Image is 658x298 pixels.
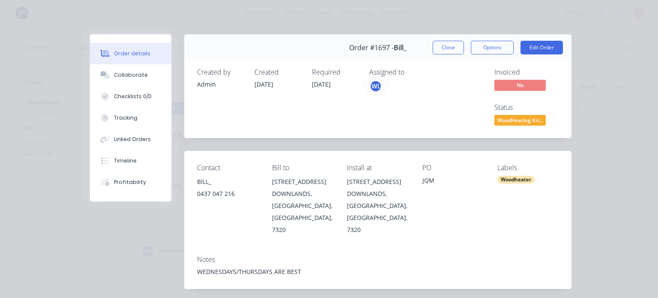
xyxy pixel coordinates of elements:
[254,68,302,76] div: Created
[369,80,382,93] button: WL
[90,64,171,86] button: Collaborate
[494,103,559,111] div: Status
[197,176,258,188] div: BILL_
[347,164,408,172] div: Install at
[197,68,244,76] div: Created by
[347,176,408,188] div: [STREET_ADDRESS]
[497,176,535,184] div: Woodheater
[497,164,559,172] div: Labels
[90,172,171,193] button: Profitability
[347,176,408,236] div: [STREET_ADDRESS]DOWNLANDS, [GEOGRAPHIC_DATA], [GEOGRAPHIC_DATA], 7320
[90,86,171,107] button: Checklists 0/0
[197,188,258,200] div: 0437 047 216
[422,164,484,172] div: PO
[114,178,146,186] div: Profitability
[369,68,455,76] div: Assigned to
[197,267,559,276] div: WEDNESDAYS/THURSDAYS ARE BEST
[272,188,333,236] div: DOWNLANDS, [GEOGRAPHIC_DATA], [GEOGRAPHIC_DATA], 7320
[471,41,514,54] button: Options
[90,129,171,150] button: Linked Orders
[114,157,137,165] div: Timeline
[494,115,546,126] span: WoodHeating Kri...
[114,114,138,122] div: Tracking
[433,41,464,54] button: Close
[90,107,171,129] button: Tracking
[494,80,546,90] span: No
[90,150,171,172] button: Timeline
[272,176,333,188] div: [STREET_ADDRESS]
[114,93,152,100] div: Checklists 0/0
[347,188,408,236] div: DOWNLANDS, [GEOGRAPHIC_DATA], [GEOGRAPHIC_DATA], 7320
[422,176,484,188] div: JQM
[349,44,394,52] span: Order #1697 -
[312,80,331,88] span: [DATE]
[520,41,563,54] button: Edit Order
[197,164,258,172] div: Contact
[272,164,333,172] div: Bill to
[114,71,148,79] div: Collaborate
[494,68,559,76] div: Invoiced
[272,176,333,236] div: [STREET_ADDRESS]DOWNLANDS, [GEOGRAPHIC_DATA], [GEOGRAPHIC_DATA], 7320
[197,80,244,89] div: Admin
[254,80,273,88] span: [DATE]
[114,50,150,57] div: Order details
[312,68,359,76] div: Required
[197,176,258,203] div: BILL_0437 047 216
[90,43,171,64] button: Order details
[197,256,559,264] div: Notes
[494,115,546,128] button: WoodHeating Kri...
[394,44,407,52] span: Bill_
[114,135,151,143] div: Linked Orders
